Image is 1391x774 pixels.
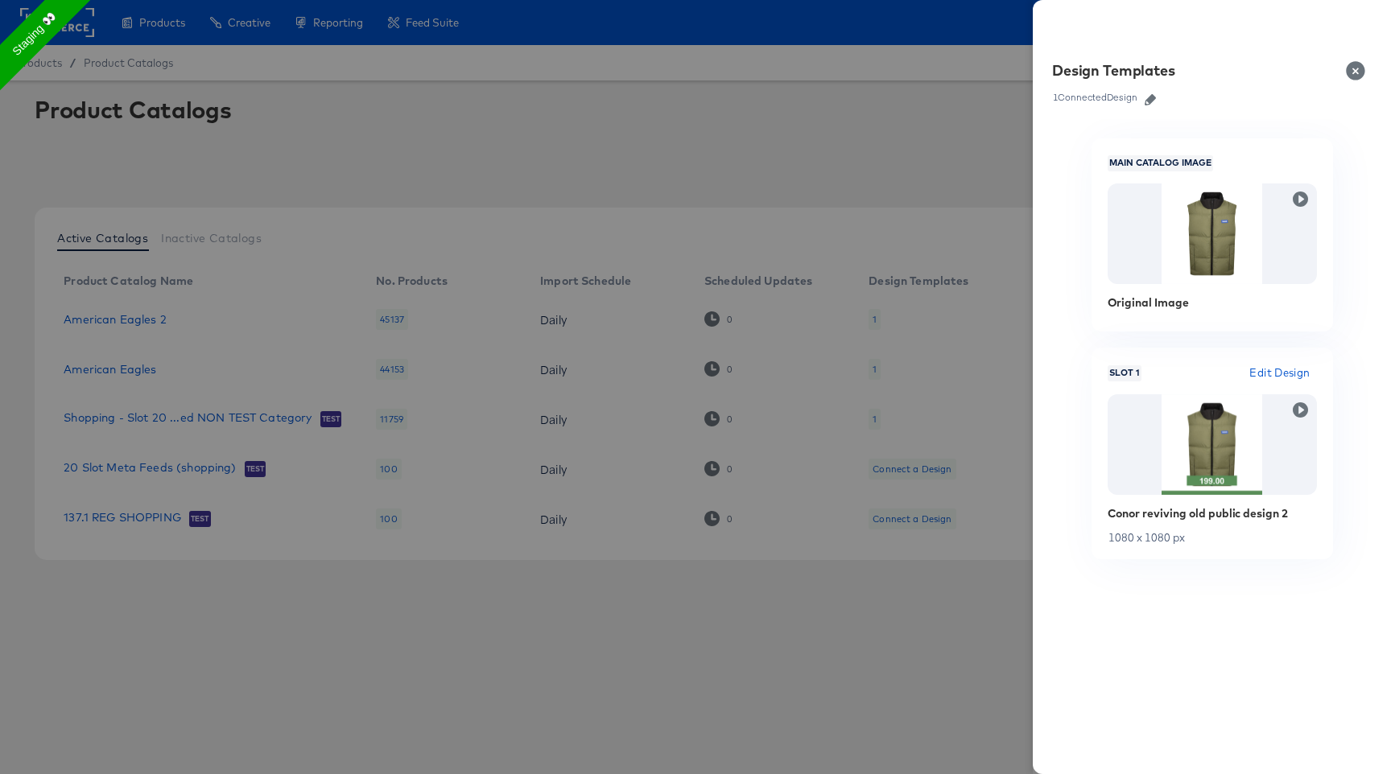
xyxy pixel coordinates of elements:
[1108,157,1213,170] span: Main Catalog Image
[1052,61,1175,80] div: Design Templates
[1249,364,1310,382] span: Edit Design
[1052,92,1138,103] div: 1 Connected Design
[1108,507,1317,520] div: Conor reviving old public design 2
[1336,48,1381,93] button: Close
[1108,296,1317,309] div: Original Image
[1108,532,1317,543] div: 1080 x 1080 px
[1243,364,1316,382] button: Edit Design
[1108,367,1141,380] span: Slot 1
